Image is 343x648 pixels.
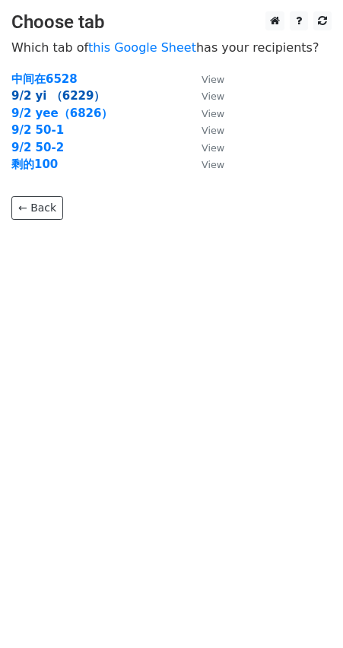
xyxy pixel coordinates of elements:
[186,157,224,171] a: View
[11,157,58,171] a: 剩的100
[88,40,196,55] a: this Google Sheet
[202,74,224,85] small: View
[11,11,332,33] h3: Choose tab
[186,89,224,103] a: View
[11,123,64,137] a: 9/2 50-1
[267,575,343,648] iframe: Chat Widget
[11,141,64,154] a: 9/2 50-2
[11,72,78,86] a: 中间在6528
[11,89,105,103] a: 9/2 yi （6229）
[186,72,224,86] a: View
[202,159,224,170] small: View
[186,106,224,120] a: View
[202,91,224,102] small: View
[267,575,343,648] div: 聊天小组件
[11,196,63,220] a: ← Back
[202,142,224,154] small: View
[11,106,113,120] a: 9/2 yee（6826）
[11,40,332,56] p: Which tab of has your recipients?
[202,108,224,119] small: View
[186,123,224,137] a: View
[202,125,224,136] small: View
[186,141,224,154] a: View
